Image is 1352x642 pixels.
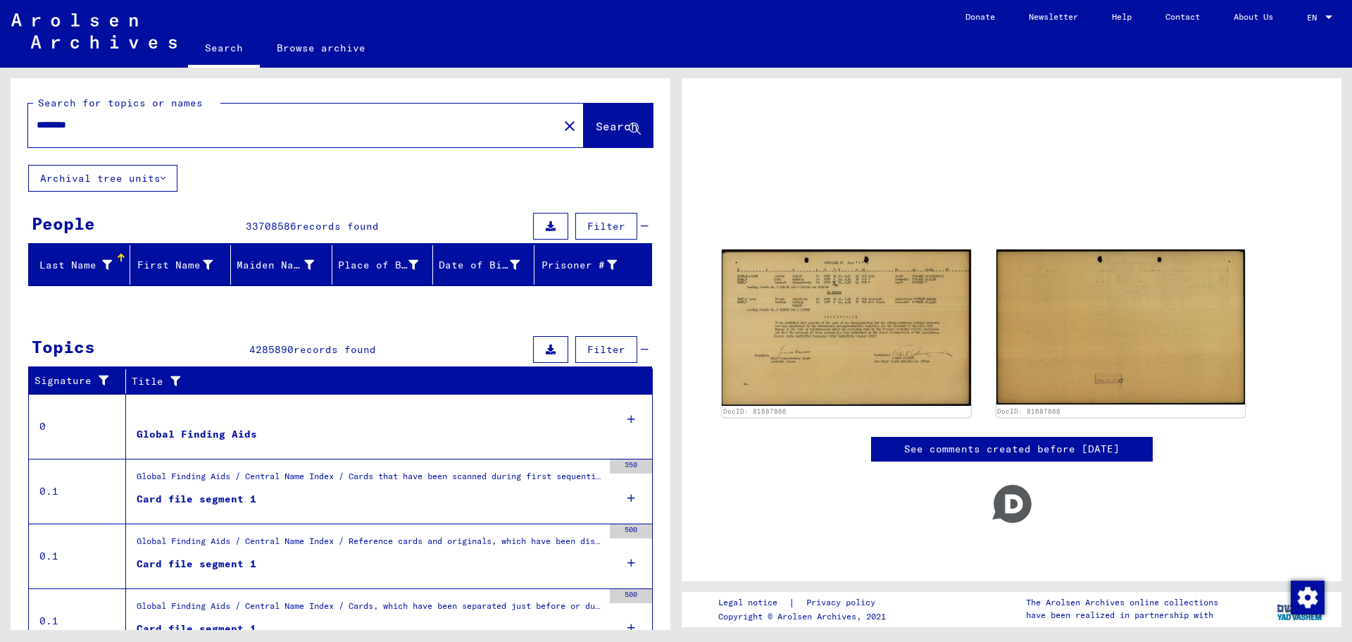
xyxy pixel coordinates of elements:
[439,254,537,276] div: Date of Birth
[1026,609,1218,622] p: have been realized in partnership with
[29,524,126,588] td: 0.1
[904,442,1120,457] a: See comments created before [DATE]
[1026,596,1218,609] p: The Arolsen Archives online collections
[38,97,203,109] mat-label: Search for topics or names
[137,557,256,572] div: Card file segment 1
[338,254,437,276] div: Place of Birth
[237,258,314,273] div: Maiden Name
[575,213,637,240] button: Filter
[35,374,115,388] div: Signature
[575,336,637,363] button: Filter
[610,459,652,474] div: 350
[136,258,213,273] div: First Name
[249,343,294,356] span: 4285890
[137,427,257,442] div: Global Finding Aids
[231,245,332,285] mat-header-cell: Maiden Name
[32,334,95,359] div: Topics
[294,343,376,356] span: records found
[35,370,129,393] div: Signature
[540,254,635,276] div: Prisoner #
[997,407,1060,415] a: DocID: 81687866
[718,595,892,610] div: |
[584,104,653,147] button: Search
[556,111,584,140] button: Clear
[561,118,578,135] mat-icon: close
[137,622,256,636] div: Card file segment 1
[35,254,130,276] div: Last Name
[188,31,260,68] a: Search
[1274,591,1327,626] img: yv_logo.png
[28,165,177,192] button: Archival tree units
[246,220,296,233] span: 33708586
[610,589,652,603] div: 500
[11,13,177,49] img: Arolsen_neg.svg
[534,245,652,285] mat-header-cell: Prisoner #
[723,407,787,415] a: DocID: 81687866
[795,595,892,610] a: Privacy policy
[996,249,1246,405] img: 002.jpg
[296,220,379,233] span: records found
[137,600,603,619] div: Global Finding Aids / Central Name Index / Cards, which have been separated just before or during...
[722,249,971,406] img: 001.jpg
[32,211,95,236] div: People
[1307,13,1322,23] span: EN
[587,343,625,356] span: Filter
[718,595,789,610] a: Legal notice
[596,119,638,133] span: Search
[587,220,625,233] span: Filter
[132,374,625,389] div: Title
[132,370,639,393] div: Title
[130,245,232,285] mat-header-cell: First Name
[1290,580,1324,614] div: Change consent
[718,610,892,623] p: Copyright © Arolsen Archives, 2021
[540,258,618,273] div: Prisoner #
[29,459,126,524] td: 0.1
[137,470,603,490] div: Global Finding Aids / Central Name Index / Cards that have been scanned during first sequential m...
[260,31,382,65] a: Browse archive
[29,245,130,285] mat-header-cell: Last Name
[433,245,534,285] mat-header-cell: Date of Birth
[29,394,126,459] td: 0
[35,258,112,273] div: Last Name
[1291,581,1325,615] img: Change consent
[332,245,434,285] mat-header-cell: Place of Birth
[237,254,332,276] div: Maiden Name
[610,524,652,538] div: 500
[137,492,256,507] div: Card file segment 1
[136,254,231,276] div: First Name
[338,258,419,273] div: Place of Birth
[439,258,520,273] div: Date of Birth
[137,535,603,555] div: Global Finding Aids / Central Name Index / Reference cards and originals, which have been discove...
